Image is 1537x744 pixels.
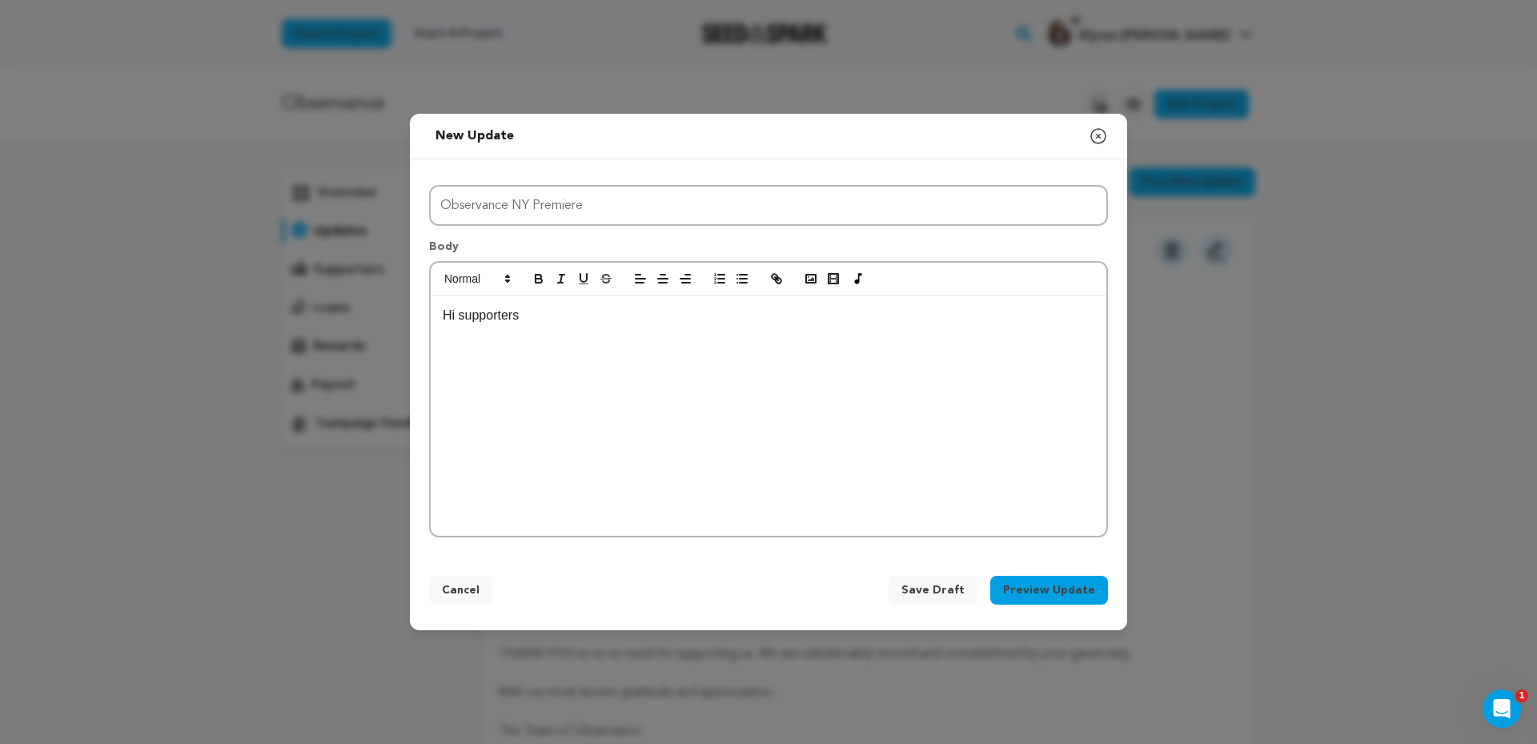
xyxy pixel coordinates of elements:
[443,305,1094,326] p: Hi supporters
[429,239,1108,261] p: Body
[435,130,514,143] span: New update
[901,582,965,598] span: Save Draft
[429,576,492,605] button: Cancel
[1483,690,1521,728] iframe: Intercom live chat
[429,185,1108,226] input: Title
[1515,690,1528,702] span: 1
[889,576,977,605] button: Save Draft
[990,576,1108,605] button: Preview Update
